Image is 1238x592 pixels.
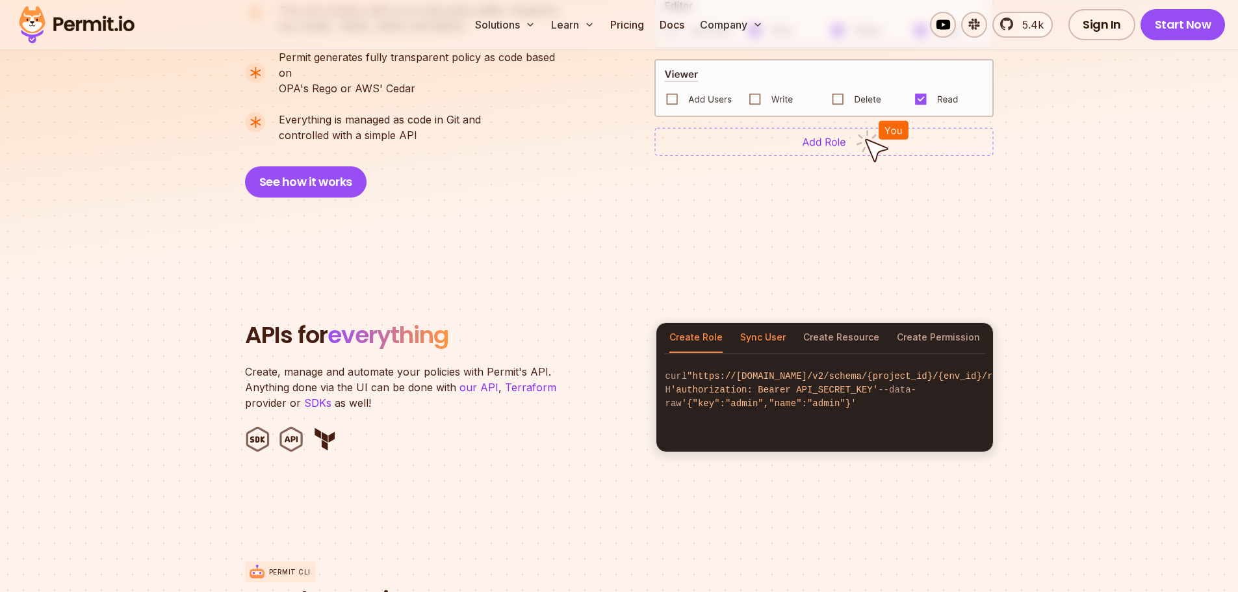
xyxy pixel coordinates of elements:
span: everything [328,318,448,352]
button: Sync User [740,323,786,353]
button: Company [695,12,768,38]
button: Create Role [669,323,723,353]
a: Sign In [1068,9,1135,40]
span: 'authorization: Bearer API_SECRET_KEY' [671,385,878,395]
p: Create, manage and automate your policies with Permit's API. Anything done via the UI can be done... [245,364,570,411]
button: See how it works [245,166,367,198]
span: "https://[DOMAIN_NAME]/v2/schema/{project_id}/{env_id}/roles" [687,371,1020,381]
a: Docs [654,12,690,38]
button: Solutions [470,12,541,38]
h2: APIs for [245,322,640,348]
span: Everything is managed as code in Git and [279,112,481,127]
img: Permit logo [13,3,140,47]
a: 5.4k [992,12,1053,38]
button: Create Permission [897,323,980,353]
a: our API [459,381,498,394]
p: controlled with a simple API [279,112,481,143]
code: curl -H --data-raw [656,359,993,421]
p: OPA's Rego or AWS' Cedar [279,49,569,96]
p: Permit CLI [269,567,311,577]
a: Terraform [505,381,556,394]
a: SDKs [304,396,331,409]
a: Pricing [605,12,649,38]
a: Start Now [1141,9,1226,40]
span: Permit generates fully transparent policy as code based on [279,49,569,81]
button: Learn [546,12,600,38]
button: Create Resource [803,323,879,353]
span: '{"key":"admin","name":"admin"}' [682,398,857,409]
span: 5.4k [1014,17,1044,32]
